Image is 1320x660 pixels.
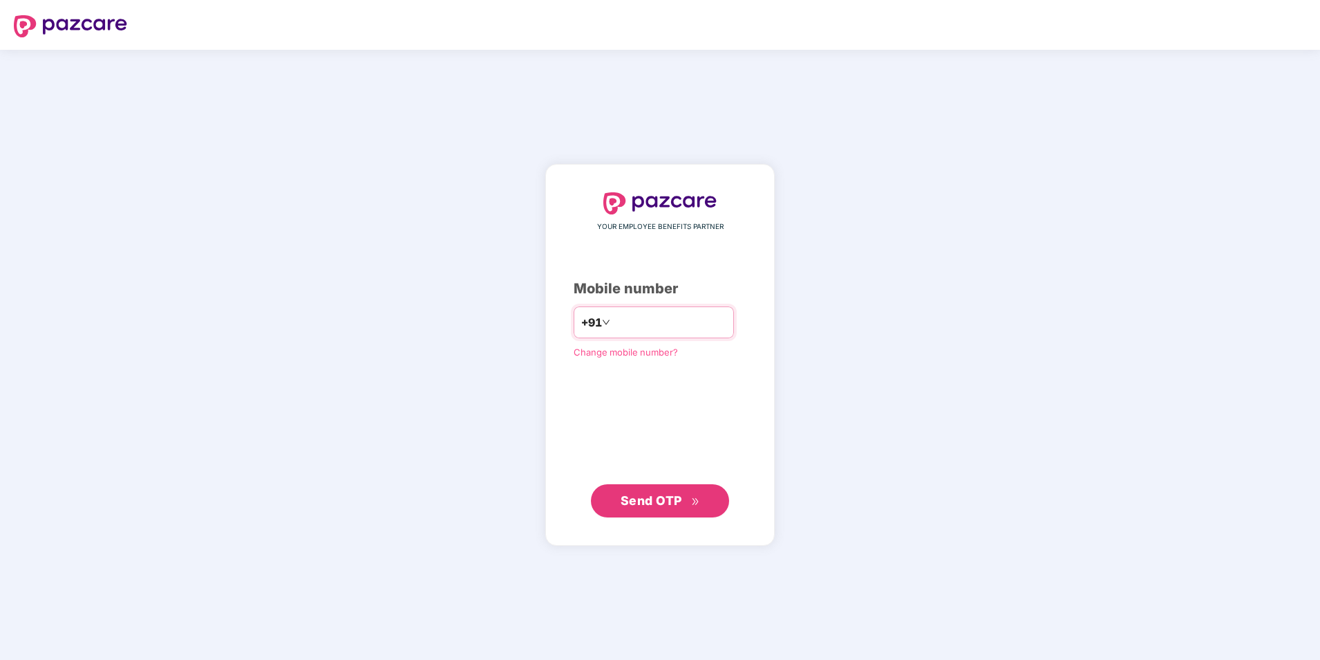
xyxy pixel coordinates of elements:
[603,192,717,214] img: logo
[602,318,610,327] span: down
[621,493,682,508] span: Send OTP
[597,221,724,232] span: YOUR EMPLOYEE BENEFITS PARTNER
[574,347,678,358] a: Change mobile number?
[14,15,127,37] img: logo
[574,278,746,300] div: Mobile number
[591,484,729,517] button: Send OTPdouble-right
[581,314,602,331] span: +91
[691,497,700,506] span: double-right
